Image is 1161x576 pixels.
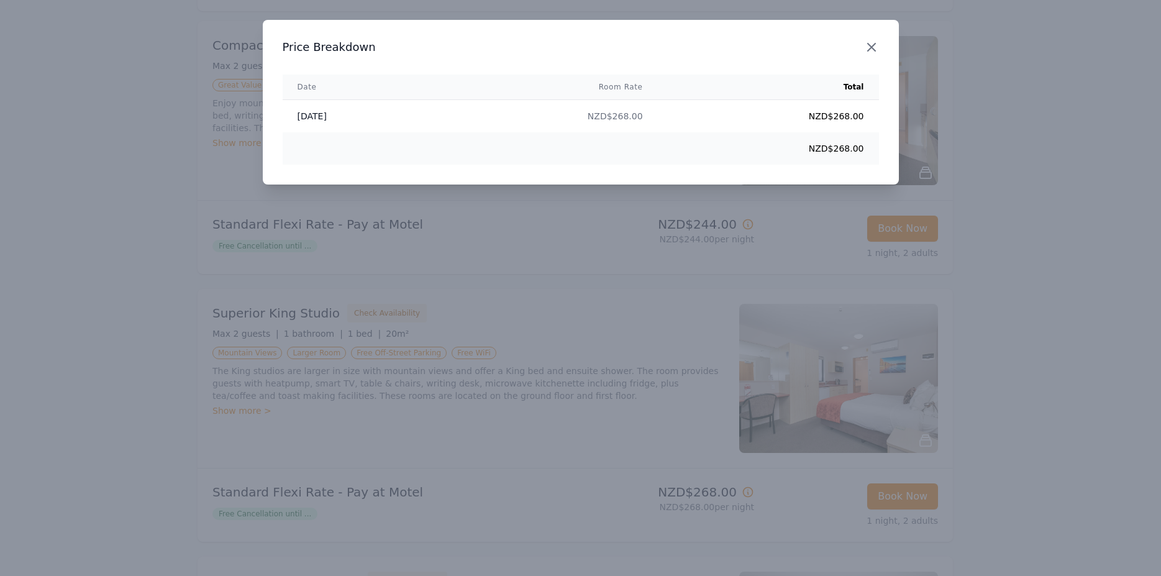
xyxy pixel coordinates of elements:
[283,100,437,133] td: [DATE]
[658,75,879,100] th: Total
[283,40,879,55] h3: Price Breakdown
[283,75,437,100] th: Date
[437,100,658,133] td: NZD$268.00
[658,132,879,165] td: NZD$268.00
[658,100,879,133] td: NZD$268.00
[437,75,658,100] th: Room Rate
